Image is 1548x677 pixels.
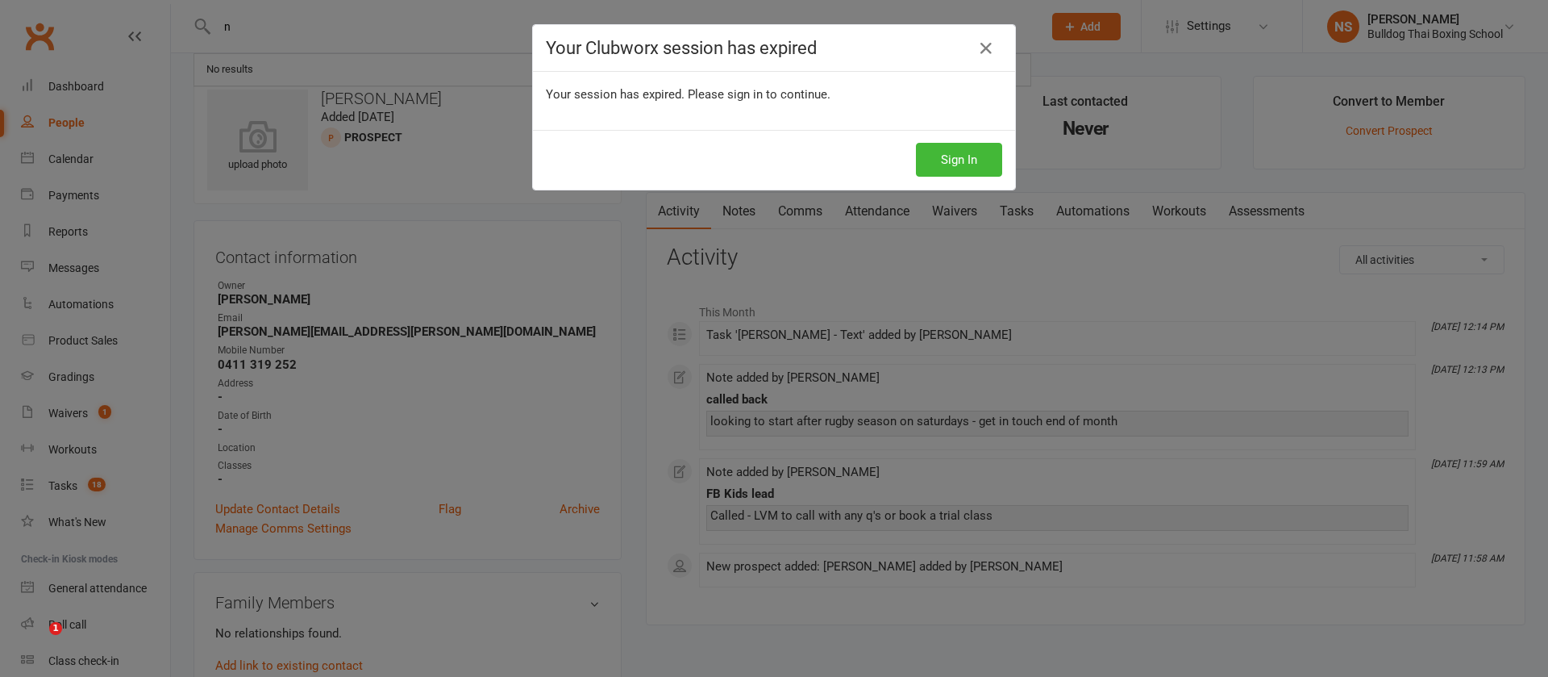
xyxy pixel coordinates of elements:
span: 1 [49,622,62,635]
iframe: Intercom live chat [16,622,55,661]
button: Sign In [916,143,1002,177]
a: Close [973,36,999,61]
span: Your session has expired. Please sign in to continue. [546,87,830,102]
h4: Your Clubworx session has expired [546,38,1002,58]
